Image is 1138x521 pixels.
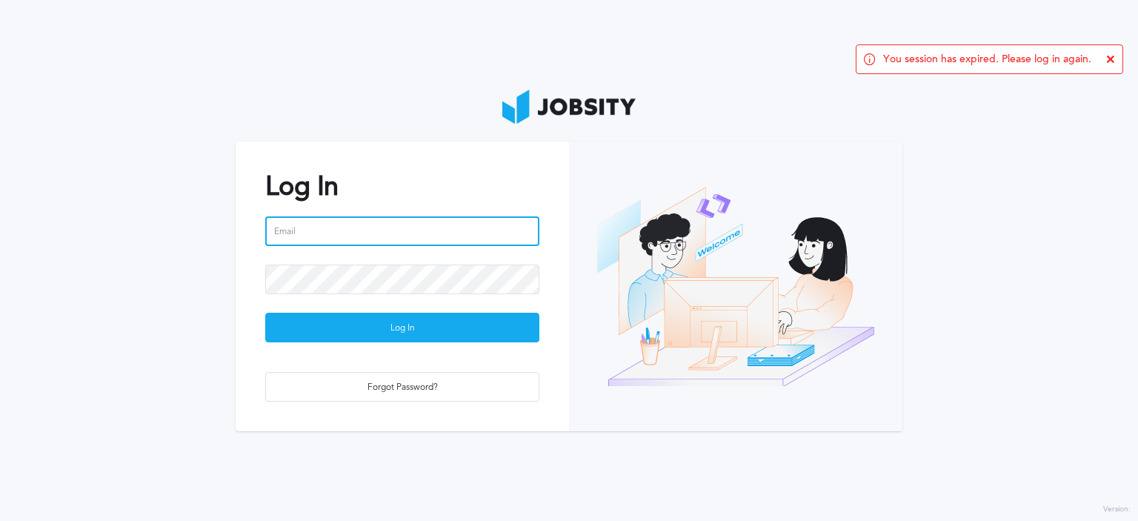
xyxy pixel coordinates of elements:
[265,313,539,342] button: Log In
[1103,505,1131,514] label: Version:
[266,313,539,343] div: Log In
[265,372,539,402] button: Forgot Password?
[883,53,1091,65] span: You session has expired. Please log in again.
[266,373,539,402] div: Forgot Password?
[265,216,539,246] input: Email
[265,171,539,202] h2: Log In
